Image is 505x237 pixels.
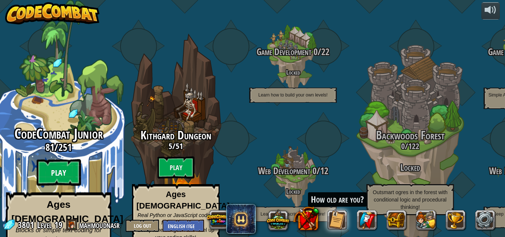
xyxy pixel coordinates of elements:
[234,69,352,76] h4: Locked
[117,142,234,150] h3: /
[311,45,318,58] span: 0
[234,47,352,57] h3: /
[138,212,214,226] span: Real Python or JavaScript coding for everyone
[169,140,172,152] span: 5
[376,127,445,143] span: Backwoods Forest
[408,140,419,152] span: 122
[37,219,52,231] span: Level
[5,2,100,24] img: CodeCombat - Learn how to code by playing a game
[320,165,328,177] span: 12
[126,220,159,232] button: Log Out
[14,124,103,143] span: CodeCombat Junior
[321,45,329,58] span: 22
[136,190,234,210] strong: Ages [DEMOGRAPHIC_DATA]+
[258,92,328,98] span: Learn how to build your own levels!
[481,2,500,20] button: Adjust volume
[18,219,36,231] span: 3801
[140,127,211,143] span: Kithgard Dungeon
[308,192,367,207] div: How old are you?
[352,142,469,150] h3: /
[234,188,352,195] h4: Locked
[401,140,405,152] span: 0
[37,159,81,186] btn: Play
[176,140,183,152] span: 51
[45,140,54,154] span: 81
[11,199,123,224] strong: Ages [DEMOGRAPHIC_DATA]
[257,45,311,58] span: Game Development
[79,219,122,231] a: mahmoudnasr
[234,166,352,176] h3: /
[58,140,72,154] span: 251
[258,165,310,177] span: Web Development
[352,163,469,173] h3: Locked
[310,165,316,177] span: 0
[54,219,62,231] span: 19
[157,156,194,179] btn: Play
[373,189,447,210] span: Outsmart ogres in the forest with conditional logic and procedural thinking!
